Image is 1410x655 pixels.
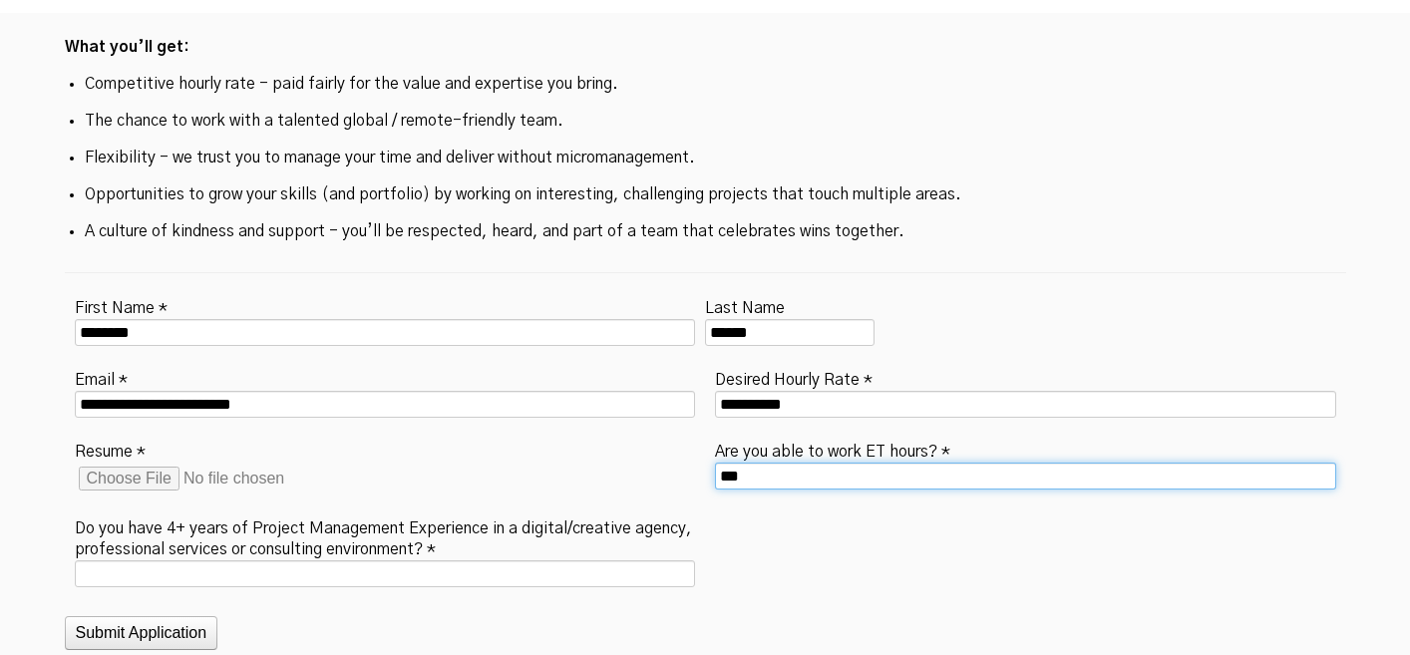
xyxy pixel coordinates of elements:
[65,39,189,55] strong: What you’ll get:
[75,293,168,319] label: First Name *
[85,221,1326,242] p: A culture of kindness and support - you’ll be respected, heard, and part of a team that celebrate...
[85,148,1326,168] p: Flexibility - we trust you to manage your time and deliver without micromanagement.
[85,111,1326,132] p: The chance to work with a talented global / remote-friendly team.
[85,184,1326,205] p: Opportunities to grow your skills (and portfolio) by working on interesting, challenging projects...
[715,437,950,463] label: Are you able to work ET hours? *
[75,365,128,391] label: Email *
[715,365,873,391] label: Desired Hourly Rate *
[705,293,785,319] label: Last Name
[75,513,696,560] label: Do you have 4+ years of Project Management Experience in a digital/creative agency, professional ...
[75,437,146,463] label: Resume *
[85,74,1326,95] p: Competitive hourly rate - paid fairly for the value and expertise you bring.
[65,616,218,650] button: Submit Application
